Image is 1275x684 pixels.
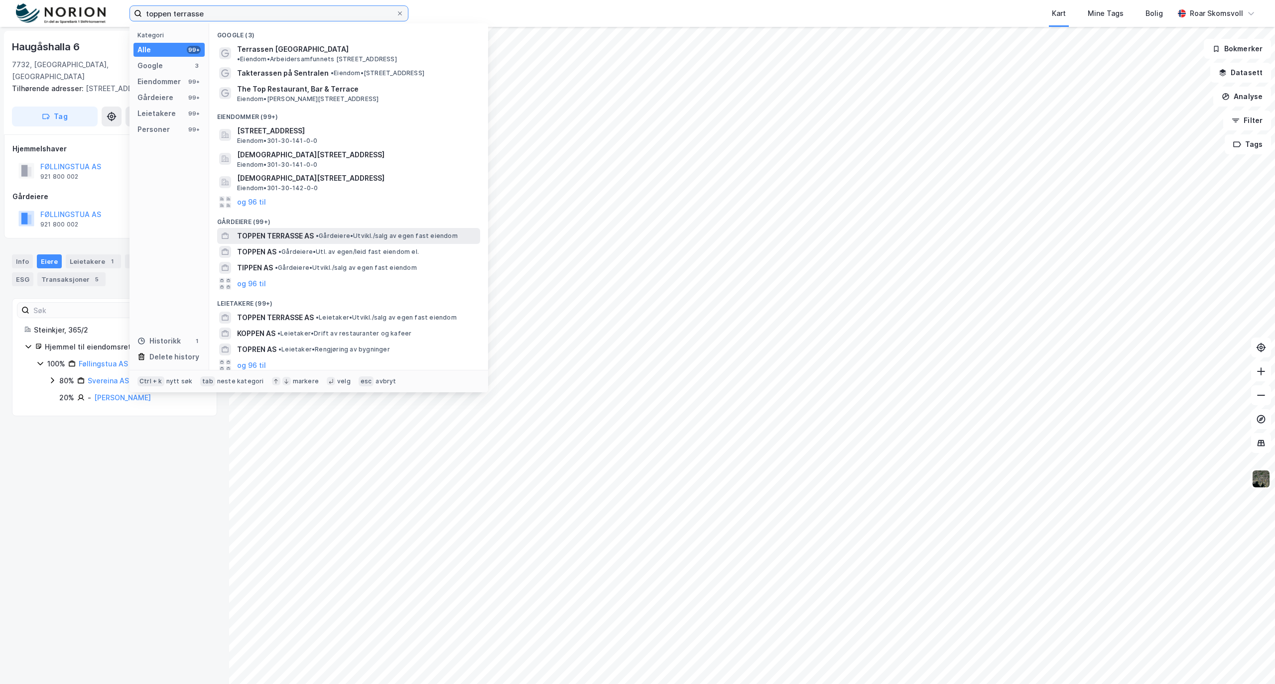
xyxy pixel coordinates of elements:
[209,210,488,228] div: Gårdeiere (99+)
[137,92,173,104] div: Gårdeiere
[137,60,163,72] div: Google
[217,377,264,385] div: neste kategori
[237,196,266,208] button: og 96 til
[237,137,317,145] span: Eiendom • 301-30-141-0-0
[12,272,33,286] div: ESG
[137,335,181,347] div: Historikk
[29,303,138,318] input: Søk
[45,341,205,353] div: Hjemmel til eiendomsrett
[137,108,176,119] div: Leietakere
[1225,134,1271,154] button: Tags
[237,343,276,355] span: TOPREN AS
[237,149,476,161] span: [DEMOGRAPHIC_DATA][STREET_ADDRESS]
[66,254,121,268] div: Leietakere
[40,221,78,228] div: 921 800 002
[187,46,201,54] div: 99+
[278,345,390,353] span: Leietaker • Rengjøring av bygninger
[137,376,164,386] div: Ctrl + k
[137,44,151,56] div: Alle
[12,254,33,268] div: Info
[237,359,266,371] button: og 96 til
[137,76,181,88] div: Eiendommer
[107,256,117,266] div: 1
[12,84,86,93] span: Tilhørende adresser:
[187,94,201,102] div: 99+
[331,69,334,77] span: •
[316,232,319,239] span: •
[12,191,217,203] div: Gårdeiere
[92,274,102,284] div: 5
[88,376,129,385] a: Svereina AS
[278,248,419,256] span: Gårdeiere • Utl. av egen/leid fast eiendom el.
[137,31,205,39] div: Kategori
[237,43,349,55] span: Terrassen [GEOGRAPHIC_DATA]
[1252,469,1271,488] img: 9k=
[316,314,457,322] span: Leietaker • Utvikl./salg av egen fast eiendom
[1052,7,1066,19] div: Kart
[1190,7,1243,19] div: Roar Skomsvoll
[1146,7,1163,19] div: Bolig
[275,264,417,272] span: Gårdeiere • Utvikl./salg av egen fast eiendom
[237,262,273,274] span: TIPPEN AS
[237,161,317,169] span: Eiendom • 301-30-141-0-0
[40,173,78,181] div: 921 800 002
[187,78,201,86] div: 99+
[359,376,374,386] div: esc
[37,272,106,286] div: Transaksjoner
[187,110,201,117] div: 99+
[337,377,351,385] div: velg
[293,377,319,385] div: markere
[59,375,74,387] div: 80%
[316,232,458,240] span: Gårdeiere • Utvikl./salg av egen fast eiendom
[12,143,217,155] div: Hjemmelshaver
[277,330,411,338] span: Leietaker • Drift av restauranter og kafeer
[316,314,319,321] span: •
[278,248,281,255] span: •
[88,392,91,404] div: -
[237,312,314,324] span: TOPPEN TERRASSE AS
[166,377,193,385] div: nytt søk
[142,6,396,21] input: Søk på adresse, matrikkel, gårdeiere, leietakere eller personer
[79,359,128,368] a: Føllingstua AS
[1213,87,1271,107] button: Analyse
[12,59,166,83] div: 7732, [GEOGRAPHIC_DATA], [GEOGRAPHIC_DATA]
[237,125,476,137] span: [STREET_ADDRESS]
[376,377,396,385] div: avbryt
[1210,63,1271,83] button: Datasett
[209,23,488,41] div: Google (3)
[125,254,162,268] div: Datasett
[237,55,240,63] span: •
[237,83,476,95] span: The Top Restaurant, Bar & Terrace
[47,358,65,370] div: 100%
[237,184,318,192] span: Eiendom • 301-30-142-0-0
[1225,636,1275,684] iframe: Chat Widget
[209,292,488,310] div: Leietakere (99+)
[237,246,276,258] span: TOPPEN AS
[12,107,98,126] button: Tag
[331,69,424,77] span: Eiendom • [STREET_ADDRESS]
[12,39,81,55] div: Haugåshalla 6
[1204,39,1271,59] button: Bokmerker
[37,254,62,268] div: Eiere
[193,337,201,345] div: 1
[237,278,266,290] button: og 96 til
[1223,111,1271,130] button: Filter
[237,55,397,63] span: Eiendom • Arbeidersamfunnets [STREET_ADDRESS]
[94,393,151,402] a: [PERSON_NAME]
[200,376,215,386] div: tab
[34,324,205,336] div: Steinkjer, 365/2
[237,230,314,242] span: TOPPEN TERRASSE AS
[187,125,201,133] div: 99+
[149,351,199,363] div: Delete history
[16,3,106,24] img: norion-logo.80e7a08dc31c2e691866.png
[277,330,280,337] span: •
[237,328,275,340] span: KOPPEN AS
[137,123,170,135] div: Personer
[209,105,488,123] div: Eiendommer (99+)
[59,392,74,404] div: 20%
[275,264,278,271] span: •
[1088,7,1124,19] div: Mine Tags
[237,172,476,184] span: [DEMOGRAPHIC_DATA][STREET_ADDRESS]
[278,345,281,353] span: •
